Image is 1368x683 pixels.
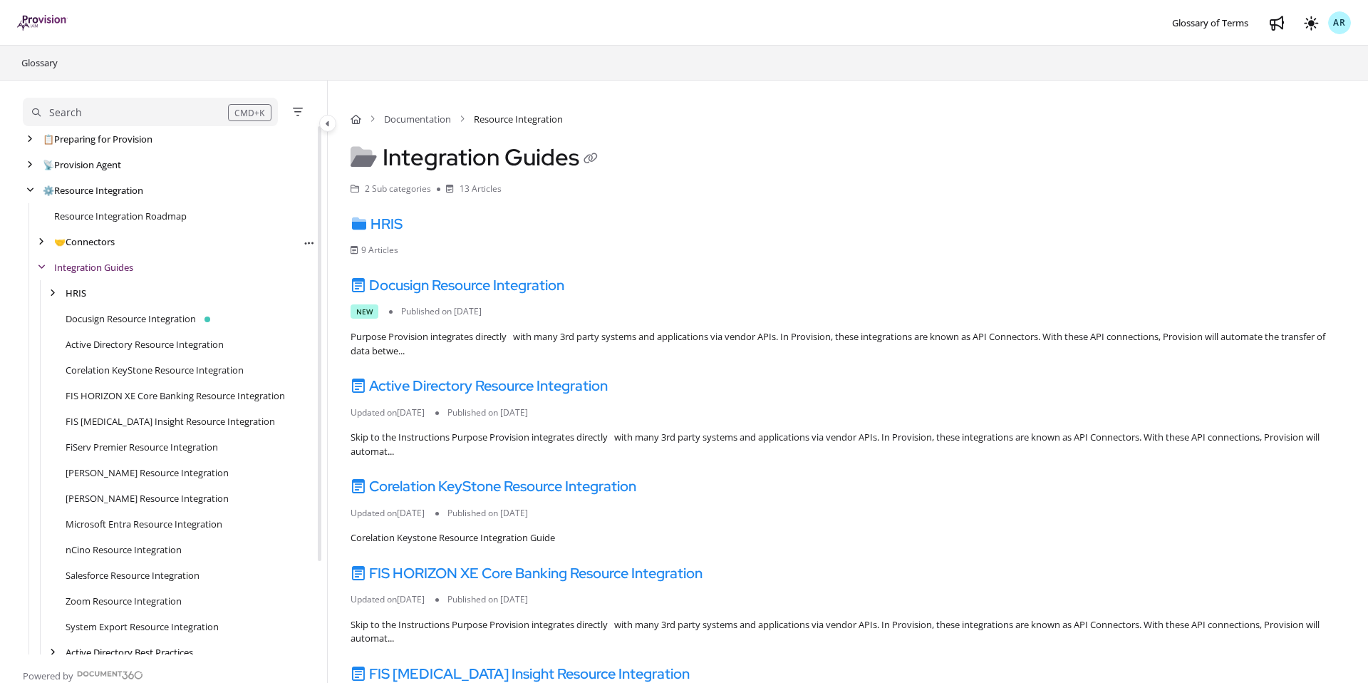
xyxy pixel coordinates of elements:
[77,671,143,679] img: Document360
[351,593,435,606] li: Updated on [DATE]
[54,209,187,223] a: Resource Integration Roadmap
[351,564,703,582] a: FIS HORIZON XE Core Banking Resource Integration
[474,112,563,126] span: Resource Integration
[437,183,502,196] li: 13 Articles
[23,669,73,683] span: Powered by
[23,98,278,126] button: Search
[351,244,409,257] li: 9 Articles
[319,115,336,132] button: Category toggle
[579,148,602,171] button: Copy link of Integration Guides
[43,183,143,197] a: Resource Integration
[351,112,361,126] a: Home
[66,645,193,659] a: Active Directory Best Practices
[351,531,1345,545] div: Corelation Keystone Resource Integration Guide
[66,389,285,403] a: FIS HORIZON XE Core Banking Resource Integration
[23,666,143,683] a: Powered by Document360 - opens in a new tab
[351,183,437,196] li: 2 Sub categories
[351,431,1345,458] div: Skip to the Instructions Purpose Provision integrates directly with many 3rd party systems and ap...
[43,132,152,146] a: Preparing for Provision
[17,15,68,31] a: Project logo
[228,104,271,121] div: CMD+K
[351,143,602,171] h1: Integration Guides
[435,507,539,520] li: Published on [DATE]
[66,440,218,454] a: FiServ Premier Resource Integration
[351,477,636,495] a: Corelation KeyStone Resource Integration
[1172,16,1248,29] span: Glossary of Terms
[66,491,229,505] a: Jack Henry Symitar Resource Integration
[66,543,182,557] a: nCino Resource Integration
[54,235,66,248] span: 🤝
[46,646,60,659] div: arrow
[66,517,222,531] a: Microsoft Entra Resource Integration
[435,406,539,419] li: Published on [DATE]
[351,330,1345,358] div: Purpose Provision integrates directly with many 3rd party systems and applications via vendor API...
[34,261,48,274] div: arrow
[289,103,306,120] button: Filter
[54,235,115,249] a: Connectors
[66,620,219,634] a: System Export Resource Integration
[384,112,451,126] a: Documentation
[23,133,37,146] div: arrow
[351,376,608,395] a: Active Directory Resource Integration
[351,276,564,294] a: Docusign Resource Integration
[66,414,275,428] a: FIS IBS Insight Resource Integration
[66,594,182,608] a: Zoom Resource Integration
[1265,11,1288,34] a: Whats new
[1300,11,1322,34] button: Theme options
[43,133,54,145] span: 📋
[435,593,539,606] li: Published on [DATE]
[66,312,196,326] a: Docusign Resource Integration
[66,568,199,582] a: Salesforce Resource Integration
[66,466,229,480] a: Jack Henry SilverLake Resource Integration
[351,664,690,683] a: FIS [MEDICAL_DATA] Insight Resource Integration
[49,105,82,120] div: Search
[43,158,121,172] a: Provision Agent
[301,234,316,250] div: More options
[66,363,244,377] a: Corelation KeyStone Resource Integration
[43,184,54,197] span: ⚙️
[351,507,435,520] li: Updated on [DATE]
[351,406,435,419] li: Updated on [DATE]
[351,215,403,233] a: HRIS
[301,235,316,250] button: Article more options
[43,158,54,171] span: 📡
[34,235,48,249] div: arrow
[20,54,59,71] a: Glossary
[389,305,492,318] li: Published on [DATE]
[351,304,378,319] span: New
[46,287,60,300] div: arrow
[23,158,37,172] div: arrow
[66,286,86,300] a: HRIS
[351,618,1345,646] div: Skip to the Instructions Purpose Provision integrates directly with many 3rd party systems and ap...
[54,260,133,274] a: Integration Guides
[17,15,68,31] img: brand logo
[1328,11,1351,34] button: AR
[1333,16,1346,30] span: AR
[66,337,224,351] a: Active Directory Resource Integration
[23,184,37,197] div: arrow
